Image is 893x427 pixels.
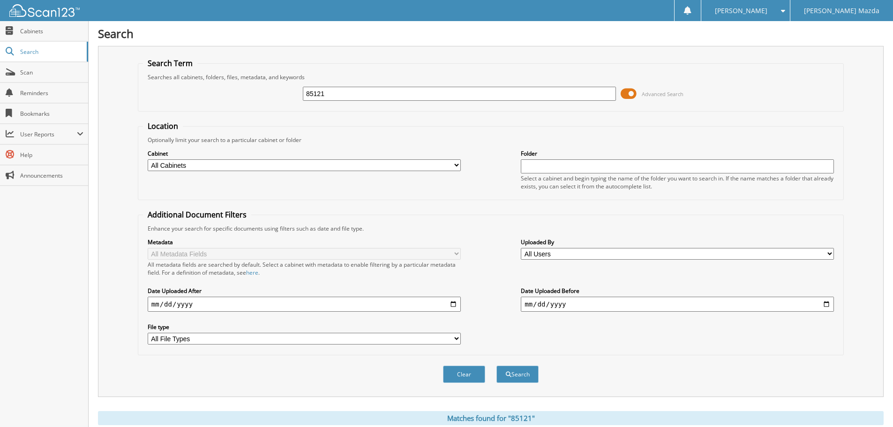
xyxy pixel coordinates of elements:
legend: Additional Document Filters [143,210,251,220]
label: File type [148,323,461,331]
label: Uploaded By [521,238,834,246]
label: Folder [521,150,834,157]
span: Search [20,48,82,56]
a: here [246,269,258,277]
button: Clear [443,366,485,383]
span: Help [20,151,83,159]
span: Bookmarks [20,110,83,118]
div: Enhance your search for specific documents using filters such as date and file type. [143,225,839,232]
div: Searches all cabinets, folders, files, metadata, and keywords [143,73,839,81]
label: Date Uploaded After [148,287,461,295]
span: [PERSON_NAME] [715,8,767,14]
span: Announcements [20,172,83,180]
legend: Location [143,121,183,131]
span: Reminders [20,89,83,97]
span: User Reports [20,130,77,138]
img: scan123-logo-white.svg [9,4,80,17]
button: Search [496,366,539,383]
div: Matches found for "85121" [98,411,884,425]
span: Scan [20,68,83,76]
h1: Search [98,26,884,41]
input: start [148,297,461,312]
label: Date Uploaded Before [521,287,834,295]
label: Cabinet [148,150,461,157]
legend: Search Term [143,58,197,68]
label: Metadata [148,238,461,246]
span: [PERSON_NAME] Mazda [804,8,879,14]
div: Select a cabinet and begin typing the name of the folder you want to search in. If the name match... [521,174,834,190]
span: Cabinets [20,27,83,35]
div: All metadata fields are searched by default. Select a cabinet with metadata to enable filtering b... [148,261,461,277]
div: Optionally limit your search to a particular cabinet or folder [143,136,839,144]
span: Advanced Search [642,90,683,97]
input: end [521,297,834,312]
